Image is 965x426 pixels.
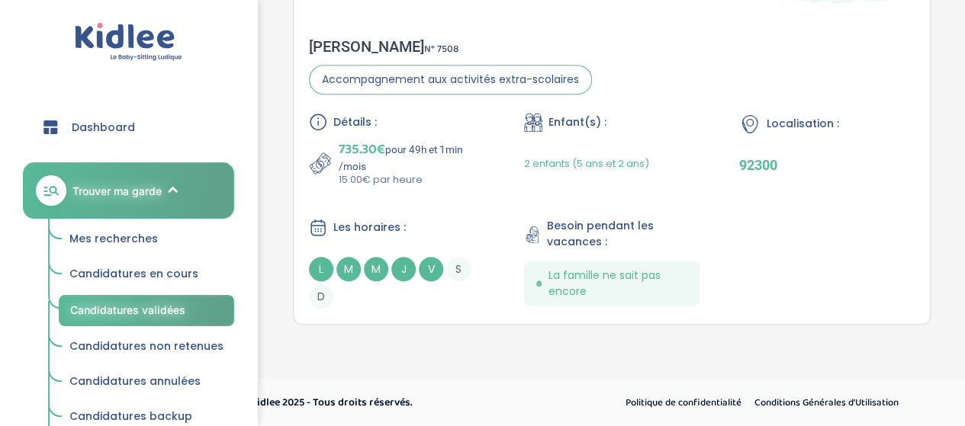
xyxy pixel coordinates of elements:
a: Trouver ma garde [23,162,234,219]
p: 92300 [739,157,915,173]
a: Mes recherches [59,225,234,254]
span: Les horaires : [333,219,406,235]
a: Politique de confidentialité [620,393,747,413]
span: M [336,257,361,281]
span: V [419,257,443,281]
span: Dashboard [72,120,135,136]
span: Trouver ma garde [72,183,162,199]
span: D [309,284,333,309]
a: Candidatures annulées [59,367,234,396]
span: J [391,257,416,281]
span: Détails : [333,114,377,130]
a: Candidatures en cours [59,260,234,289]
span: S [446,257,471,281]
a: Candidatures non retenues [59,332,234,361]
span: La famille ne sait pas encore [548,267,687,299]
span: 735.30€ [339,139,385,160]
span: 2 enfants (5 ans et 2 ans) [524,156,649,171]
img: logo.svg [75,23,182,62]
span: Candidatures validées [70,303,185,316]
span: Localisation : [767,116,839,132]
a: Dashboard [23,100,234,155]
span: Besoin pendant les vacances : [547,218,700,250]
span: Candidatures non retenues [69,338,224,354]
p: 15.00€ par heure [339,172,484,187]
span: N° 7508 [424,41,458,57]
span: M [364,257,388,281]
p: pour 49h et 1min /mois [339,139,484,172]
div: [PERSON_NAME] [309,37,592,56]
span: Enfant(s) : [548,114,606,130]
span: Candidatures en cours [69,266,198,281]
span: Candidatures backup [69,408,192,424]
p: © Kidlee 2025 - Tous droits réservés. [241,395,548,411]
span: Mes recherches [69,231,158,246]
span: Accompagnement aux activités extra-scolaires [309,65,592,94]
span: Candidatures annulées [69,373,201,389]
a: Conditions Générales d’Utilisation [749,393,904,413]
a: Candidatures validées [59,295,234,326]
span: L [309,257,333,281]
